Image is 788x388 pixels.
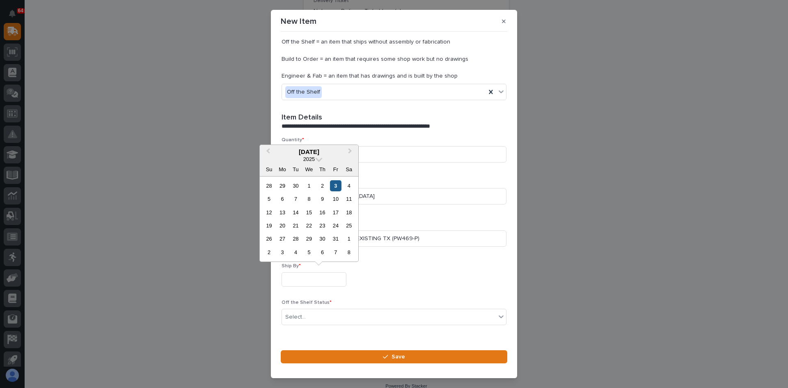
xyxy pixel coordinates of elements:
div: Choose Friday, October 10th, 2025 [330,193,341,204]
div: Sa [344,164,355,175]
div: Choose Sunday, October 5th, 2025 [263,193,275,204]
div: Choose Saturday, October 11th, 2025 [344,193,355,204]
div: Choose Thursday, October 9th, 2025 [317,193,328,204]
div: Choose Saturday, October 18th, 2025 [344,207,355,218]
div: Choose Tuesday, November 4th, 2025 [290,247,301,258]
span: Save [392,353,405,360]
div: Choose Monday, October 20th, 2025 [277,220,288,231]
span: Off the Shelf Status [282,300,332,305]
div: Choose Thursday, October 2nd, 2025 [317,180,328,191]
div: Choose Saturday, October 25th, 2025 [344,220,355,231]
div: Choose Wednesday, October 1st, 2025 [303,180,314,191]
p: Off the Shelf = an item that ships without assembly or fabrication Build to Order = an item that ... [282,38,506,80]
div: Fr [330,164,341,175]
div: Choose Wednesday, November 5th, 2025 [303,247,314,258]
div: Choose Sunday, October 19th, 2025 [263,220,275,231]
div: Th [317,164,328,175]
div: Choose Tuesday, October 7th, 2025 [290,193,301,204]
span: Ship By [282,264,301,269]
div: Choose Tuesday, October 21st, 2025 [290,220,301,231]
h2: Item Details [282,113,322,122]
span: 2025 [303,156,315,162]
div: Su [263,164,275,175]
div: Off the Shelf [285,86,322,98]
div: month 2025-10 [262,179,355,259]
div: Choose Wednesday, October 29th, 2025 [303,233,314,244]
div: Choose Tuesday, October 28th, 2025 [290,233,301,244]
div: Choose Thursday, November 6th, 2025 [317,247,328,258]
div: Choose Monday, September 29th, 2025 [277,180,288,191]
div: Choose Thursday, October 30th, 2025 [317,233,328,244]
div: Choose Tuesday, October 14th, 2025 [290,207,301,218]
div: Choose Friday, October 24th, 2025 [330,220,341,231]
div: [DATE] [260,148,358,156]
div: Choose Friday, October 17th, 2025 [330,207,341,218]
div: Choose Saturday, October 4th, 2025 [344,180,355,191]
div: Choose Friday, October 31st, 2025 [330,233,341,244]
div: Mo [277,164,288,175]
div: Choose Thursday, October 23rd, 2025 [317,220,328,231]
button: Next Month [344,146,357,159]
button: Previous Month [261,146,274,159]
div: Choose Tuesday, September 30th, 2025 [290,180,301,191]
div: Choose Monday, November 3rd, 2025 [277,247,288,258]
button: Save [281,350,507,363]
div: Select... [285,313,306,321]
div: Choose Friday, November 7th, 2025 [330,247,341,258]
div: Choose Thursday, October 16th, 2025 [317,207,328,218]
div: Tu [290,164,301,175]
p: New Item [281,16,316,26]
div: Choose Monday, October 6th, 2025 [277,193,288,204]
div: Choose Saturday, November 8th, 2025 [344,247,355,258]
div: Choose Wednesday, October 15th, 2025 [303,207,314,218]
div: Choose Sunday, September 28th, 2025 [263,180,275,191]
div: Choose Monday, October 27th, 2025 [277,233,288,244]
div: Choose Sunday, November 2nd, 2025 [263,247,275,258]
div: Choose Wednesday, October 8th, 2025 [303,193,314,204]
div: Choose Sunday, October 26th, 2025 [263,233,275,244]
div: Choose Friday, October 3rd, 2025 [330,180,341,191]
div: Choose Sunday, October 12th, 2025 [263,207,275,218]
span: Quantity [282,138,304,142]
div: Choose Wednesday, October 22nd, 2025 [303,220,314,231]
div: Choose Saturday, November 1st, 2025 [344,233,355,244]
div: We [303,164,314,175]
div: Choose Monday, October 13th, 2025 [277,207,288,218]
